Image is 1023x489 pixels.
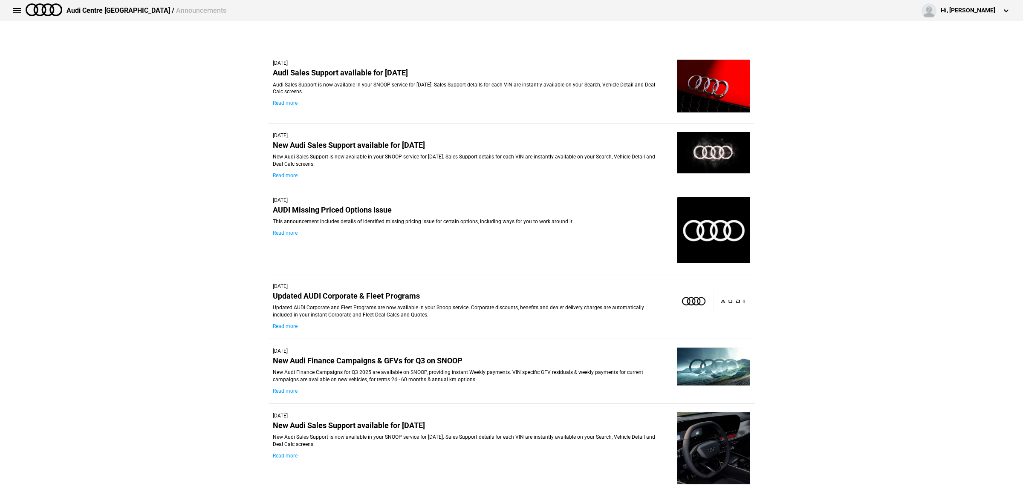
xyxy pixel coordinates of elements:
[273,60,664,67] div: [DATE]
[677,197,750,263] img: C00oWp9dCKTjt7n4Qcse9uk0fIs31wqzgeLjfxQq.png
[273,230,298,236] a: Read more
[176,6,226,14] span: Announcements
[677,132,750,173] img: 4q0QcXrS6Pg1SQDZMcgLEi4OD3ivYmmq9EDlxRPc.jpg
[273,218,664,225] p: This announcement includes details of identified missing pricing issue for certain options, inclu...
[273,388,298,394] a: Read more
[677,60,750,112] img: VaqqGRwTZD9hwwrUlNoyrRWAFatTG1nJiN4PrcUi.jpg
[273,132,664,139] div: [DATE]
[941,6,995,15] div: Hi, [PERSON_NAME]
[273,81,664,96] p: Audi Sales Support is now available in your SNOOP service for [DATE]. Sales Support details for e...
[273,153,664,168] p: New Audi Sales Support is now available in your SNOOP service for [DATE]. Sales Support details f...
[677,283,750,315] img: jmjAcZrgIy37Q64rNV28Lm0Yte5980tXcLgAWymn.jpg
[273,100,298,106] a: Read more
[273,204,664,216] h3: AUDI Missing Priced Options Issue
[26,3,62,16] img: audi.png
[273,304,664,319] p: Updated AUDI Corporate and Fleet Programs are now available in your Snoop service. Corporate disc...
[273,139,664,152] h3: New Audi Sales Support available for [DATE]
[273,197,664,204] div: [DATE]
[273,420,664,432] h3: New Audi Sales Support available for [DATE]
[273,323,298,329] a: Read more
[273,67,664,79] h3: Audi Sales Support available for [DATE]
[273,290,664,302] h3: Updated AUDI Corporate & Fleet Programs
[66,6,226,15] div: Audi Centre [GEOGRAPHIC_DATA] /
[273,348,664,355] div: [DATE]
[273,355,664,367] h3: New Audi Finance Campaigns & GFVs for Q3 on SNOOP
[273,283,664,290] div: [DATE]
[273,173,298,178] a: Read more
[273,412,664,420] div: [DATE]
[273,369,664,383] p: New Audi Finance Campaigns for Q3 2025 are available on SNOOP, providing instant Weekly payments....
[273,434,664,448] p: New Audi Sales Support is now available in your SNOOP service for [DATE]. Sales Support details f...
[677,348,750,386] img: 2r6pPzoCG09oHBuFSMv1A7uy9AqgP83qoBu5IAaV.jpg
[273,453,298,459] a: Read more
